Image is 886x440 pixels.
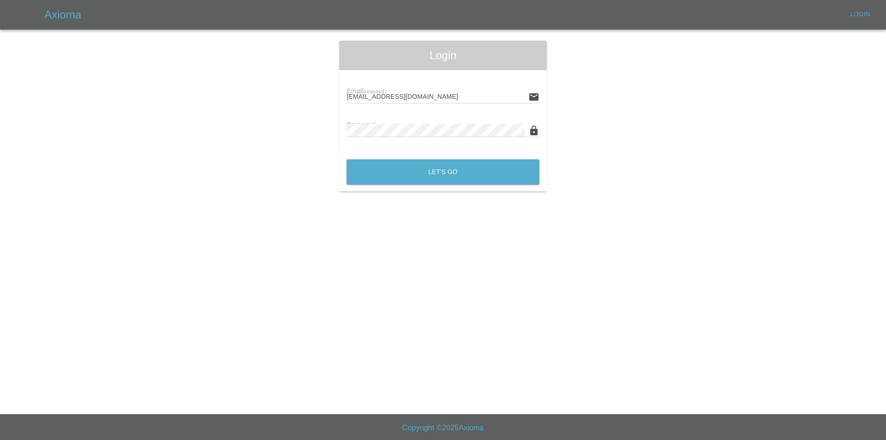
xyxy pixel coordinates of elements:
a: Login [845,7,875,22]
small: (required) [376,122,399,128]
button: Let's Go [347,159,539,185]
h5: Axioma [44,7,81,22]
span: Login [347,48,539,63]
span: Email [347,87,386,95]
h6: Copyright © 2025 Axioma [7,422,879,434]
span: Password [347,121,398,128]
small: (required) [363,89,386,94]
